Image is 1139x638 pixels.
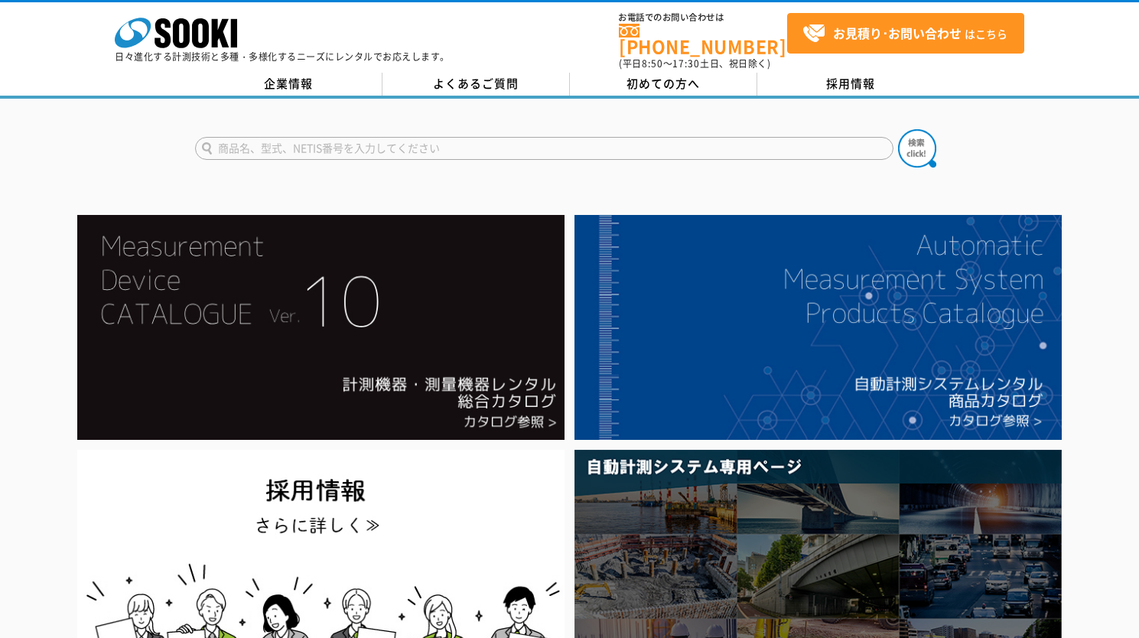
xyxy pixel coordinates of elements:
[619,57,770,70] span: (平日 ～ 土日、祝日除く)
[195,137,893,160] input: 商品名、型式、NETIS番号を入力してください
[757,73,945,96] a: 採用情報
[619,24,787,55] a: [PHONE_NUMBER]
[898,129,936,168] img: btn_search.png
[574,215,1062,440] img: 自動計測システムカタログ
[642,57,663,70] span: 8:50
[833,24,962,42] strong: お見積り･お問い合わせ
[115,52,450,61] p: 日々進化する計測技術と多種・多様化するニーズにレンタルでお応えします。
[787,13,1024,54] a: お見積り･お問い合わせはこちら
[672,57,700,70] span: 17:30
[570,73,757,96] a: 初めての方へ
[619,13,787,22] span: お電話でのお問い合わせは
[77,215,565,440] img: Catalog Ver10
[626,75,700,92] span: 初めての方へ
[802,22,1007,45] span: はこちら
[382,73,570,96] a: よくあるご質問
[195,73,382,96] a: 企業情報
